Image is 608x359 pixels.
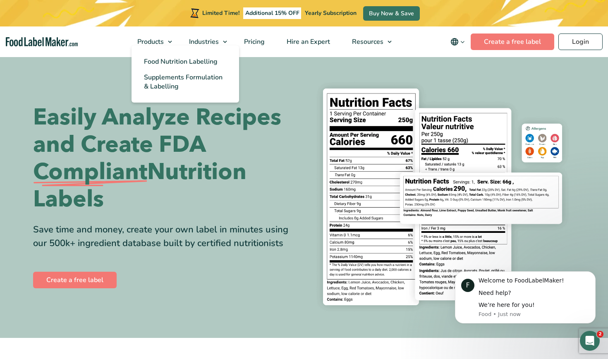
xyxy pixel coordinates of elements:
a: Create a free label [33,272,117,288]
a: Food Nutrition Labelling [132,54,239,69]
a: Resources [341,26,396,57]
a: Supplements Formulation & Labelling [132,69,239,94]
h1: Easily Analyze Recipes and Create FDA Nutrition Labels [33,104,298,213]
a: Buy Now & Save [363,6,420,21]
a: Products [127,26,176,57]
a: Create a free label [471,34,554,50]
div: Save time and money, create your own label in minutes using our 500k+ ingredient database built b... [33,223,298,250]
span: Food Nutrition Labelling [144,57,218,66]
span: Supplements Formulation & Labelling [144,73,223,91]
span: Pricing [242,37,266,46]
span: Yearly Subscription [305,9,357,17]
span: Industries [187,37,220,46]
span: Compliant [33,158,147,186]
span: Additional 15% OFF [243,7,302,19]
a: Pricing [233,26,274,57]
iframe: Intercom notifications message [443,260,608,337]
a: Hire an Expert [276,26,339,57]
span: 2 [597,331,603,337]
a: Industries [178,26,231,57]
a: Login [558,34,603,50]
span: Products [135,37,165,46]
iframe: Intercom live chat [580,331,600,351]
span: Limited Time! [202,9,239,17]
span: Hire an Expert [284,37,331,46]
span: Resources [349,37,384,46]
